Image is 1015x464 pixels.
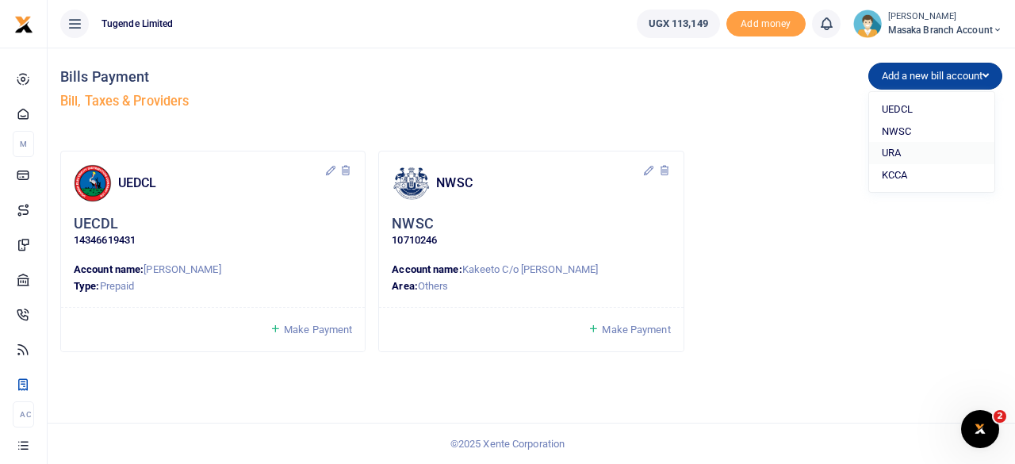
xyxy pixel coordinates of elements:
h5: UECDL [74,215,119,233]
a: KCCA [869,164,994,186]
a: Make Payment [270,320,352,339]
span: Others [418,280,449,292]
p: 10710246 [392,232,670,249]
span: Kakeeto C/o [PERSON_NAME] [462,263,599,275]
span: Tugende Limited [95,17,180,31]
span: Make Payment [602,324,670,336]
strong: Account name: [392,263,462,275]
a: URA [869,142,994,164]
a: Make Payment [588,320,670,339]
button: Add a new bill account [868,63,1002,90]
span: 2 [994,410,1006,423]
span: Add money [726,11,806,37]
span: Make Payment [284,324,352,336]
div: Click to update [392,215,670,249]
a: NWSC [869,121,994,143]
img: logo-small [14,15,33,34]
li: Toup your wallet [726,11,806,37]
h5: NWSC [392,215,433,233]
strong: Type: [74,280,100,292]
li: M [13,131,34,157]
iframe: Intercom live chat [961,410,999,448]
a: UGX 113,149 [637,10,720,38]
a: UEDCL [869,98,994,121]
img: profile-user [853,10,882,38]
p: 14346619431 [74,232,352,249]
span: UGX 113,149 [649,16,708,32]
a: Add money [726,17,806,29]
h4: Bills Payment [60,68,525,86]
small: [PERSON_NAME] [888,10,1002,24]
a: logo-small logo-large logo-large [14,17,33,29]
div: Click to update [74,215,352,249]
a: profile-user [PERSON_NAME] Masaka Branch Account [853,10,1002,38]
span: [PERSON_NAME] [144,263,220,275]
strong: Area: [392,280,418,292]
li: Ac [13,401,34,428]
h5: Bill, Taxes & Providers [60,94,525,109]
span: Prepaid [100,280,135,292]
strong: Account name: [74,263,144,275]
span: Masaka Branch Account [888,23,1002,37]
h4: NWSC [436,174,642,192]
li: Wallet ballance [630,10,726,38]
h4: UEDCL [118,174,324,192]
